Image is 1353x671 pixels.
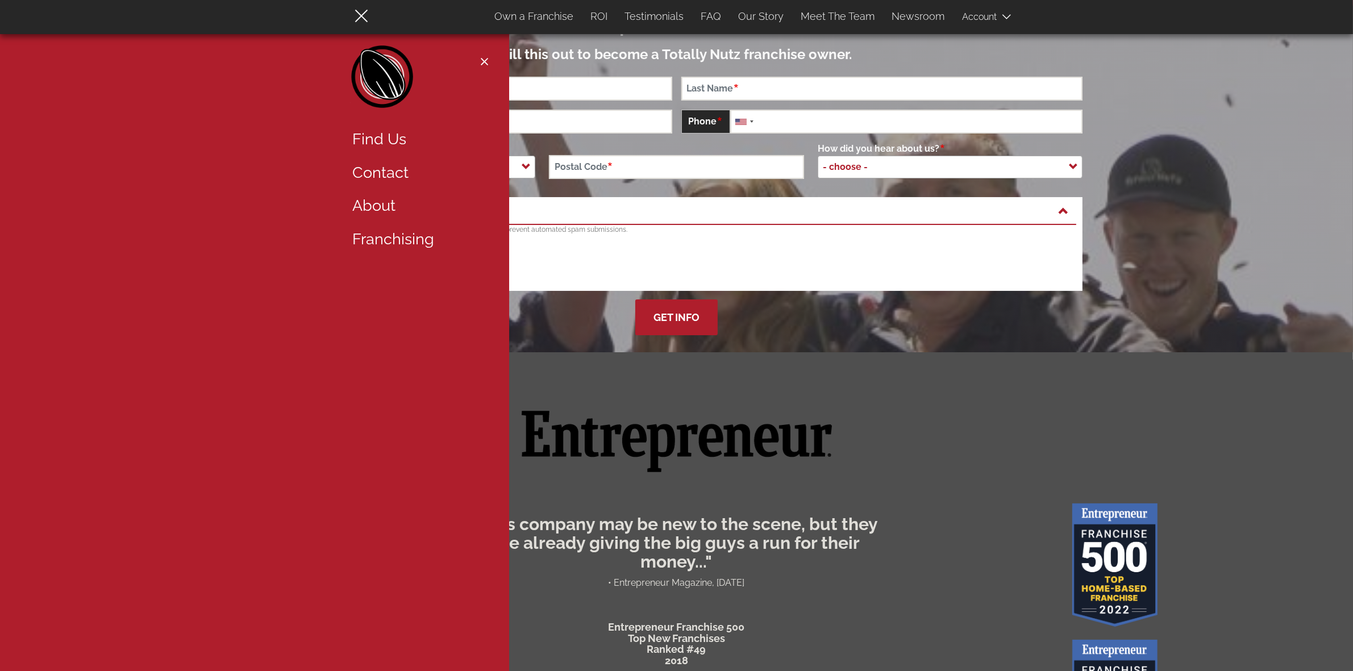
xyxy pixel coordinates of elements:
[270,47,1083,62] h3: Fill this out to become a Totally Nutz franchise owner.
[793,5,884,28] a: Meet The Team
[513,380,840,503] img: Entrepreneur Magazine Logo
[549,155,805,179] input: Postal Code
[344,189,492,223] a: About
[582,5,617,28] a: ROI
[466,622,888,666] h4: Entrepreneur Franchise 500 Top New Franchises Ranked #49 2018
[486,5,582,28] a: Own a Franchise
[818,143,945,154] span: How did you hear about us?
[466,515,888,571] h2: "This company may be new to the scene, but they are already giving the big guys a run for their m...
[617,5,693,28] a: Testimonials
[884,5,954,28] a: Newsroom
[730,5,793,28] a: Our Story
[681,77,1083,101] input: Last Name
[344,156,492,190] a: Contact
[730,110,1083,134] input: +1 201-555-0123
[344,223,492,256] a: Franchising
[350,45,415,114] a: Home
[277,225,1076,235] p: This question is for testing whether or not you are a human visitor and to prevent automated spam...
[731,110,757,133] div: United States: +1
[285,203,1068,218] a: CAPTCHA
[818,156,879,178] span: - choose -
[818,156,1083,178] span: - choose -
[681,110,730,134] span: Phone
[1072,503,1158,627] img: Entrepreneur Magazine Award, Top 500 Home Based Business Franchises, 2022
[635,299,718,335] button: Get Info
[270,17,1083,36] h2: Request Information
[693,5,730,28] a: FAQ
[344,123,492,156] a: Find Us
